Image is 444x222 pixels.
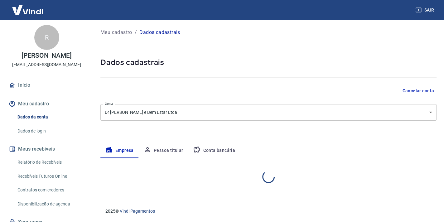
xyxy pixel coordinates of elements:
a: Início [7,78,86,92]
a: Contratos com credores [15,184,86,196]
p: 2025 © [105,208,429,215]
p: / [135,29,137,36]
a: Dados de login [15,125,86,138]
a: Recebíveis Futuros Online [15,170,86,183]
button: Conta bancária [188,143,240,158]
a: Relatório de Recebíveis [15,156,86,169]
a: Vindi Pagamentos [120,209,155,214]
button: Sair [414,4,437,16]
a: Disponibilização de agenda [15,198,86,210]
label: Conta [105,101,113,106]
button: Meus recebíveis [7,142,86,156]
h5: Dados cadastrais [100,57,437,67]
button: Meu cadastro [7,97,86,111]
a: Meu cadastro [100,29,132,36]
button: Cancelar conta [400,85,437,97]
div: Dr [PERSON_NAME] e Bem Estar Ltda [100,104,437,121]
button: Pessoa titular [139,143,188,158]
p: [EMAIL_ADDRESS][DOMAIN_NAME] [12,61,81,68]
button: Empresa [100,143,139,158]
div: R [34,25,59,50]
p: Dados cadastrais [139,29,180,36]
a: Dados da conta [15,111,86,123]
img: Vindi [7,0,48,19]
p: [PERSON_NAME] [22,52,71,59]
